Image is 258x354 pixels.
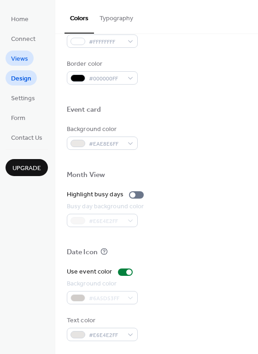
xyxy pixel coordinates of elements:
a: Form [6,110,31,125]
a: Contact Us [6,130,48,145]
div: Busy day background color [67,202,144,211]
a: Settings [6,90,41,105]
span: Home [11,15,29,24]
span: #FFFFFFFF [89,37,123,47]
div: Border color [67,59,136,69]
span: Contact Us [11,133,42,143]
span: Views [11,54,28,64]
div: Use event color [67,267,112,277]
a: Connect [6,31,41,46]
a: Design [6,70,37,86]
span: Design [11,74,31,84]
div: Background color [67,125,136,134]
a: Home [6,11,34,26]
span: #000000FF [89,74,123,84]
span: #E6E4E2FF [89,331,123,340]
a: Views [6,51,34,66]
span: #EAE8E6FF [89,139,123,149]
span: Form [11,114,25,123]
div: Date Icon [67,248,98,257]
span: Upgrade [12,164,41,173]
span: Settings [11,94,35,103]
div: Background color [67,279,136,289]
div: Event card [67,105,101,115]
button: Upgrade [6,159,48,176]
div: Highlight busy days [67,190,123,200]
div: Text color [67,316,136,325]
span: Connect [11,34,35,44]
div: Month View [67,171,105,180]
